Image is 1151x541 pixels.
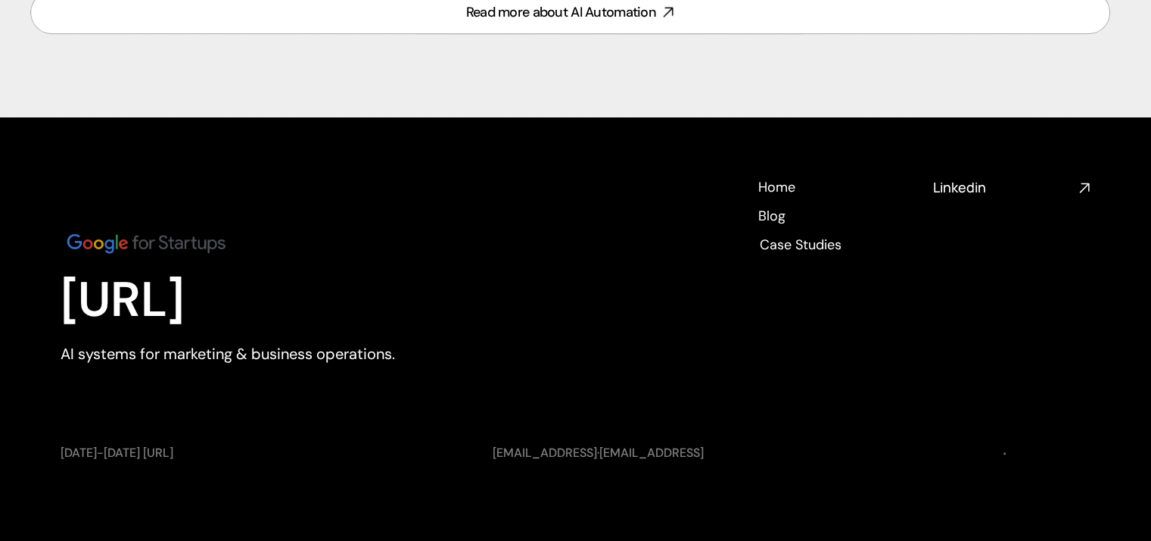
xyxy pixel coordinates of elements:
[493,445,894,461] p: ·
[757,207,785,224] a: Blog
[61,343,477,364] p: AI systems for marketing & business operations.
[1013,446,1090,461] a: Privacy Policy
[758,207,785,226] p: Blog
[933,178,1090,197] nav: Social media links
[493,445,597,461] a: [EMAIL_ADDRESS]
[925,446,996,461] a: Terms of Use
[758,178,795,197] p: Home
[757,178,915,252] nav: Footer navigation
[757,236,843,252] a: Case Studies
[760,236,841,255] p: Case Studies
[61,271,477,330] p: [URL]
[61,445,462,461] p: [DATE]-[DATE] [URL]
[933,178,1090,197] a: Linkedin
[599,445,704,461] a: [EMAIL_ADDRESS]
[757,178,796,195] a: Home
[933,178,1072,197] h4: Linkedin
